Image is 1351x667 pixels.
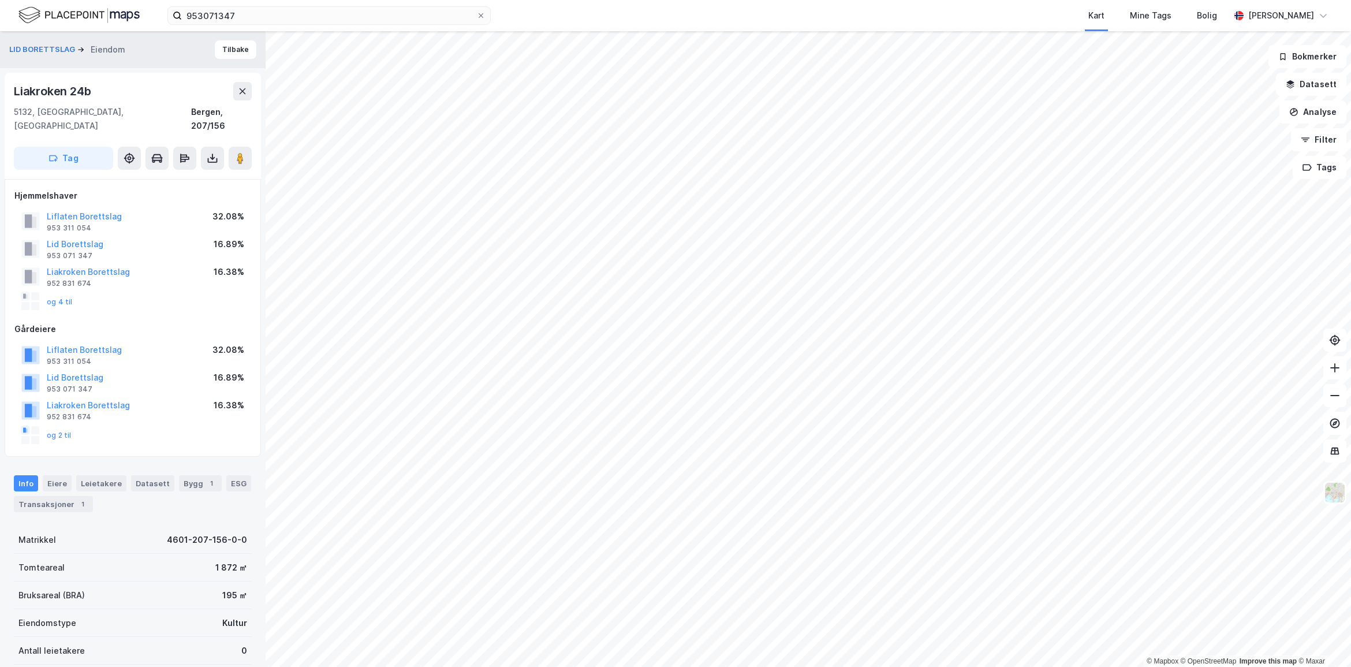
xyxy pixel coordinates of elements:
[14,475,38,491] div: Info
[222,616,247,630] div: Kultur
[214,265,244,279] div: 16.38%
[131,475,174,491] div: Datasett
[47,279,91,288] div: 952 831 674
[1293,156,1346,179] button: Tags
[91,43,125,57] div: Eiendom
[14,147,113,170] button: Tag
[18,644,85,658] div: Antall leietakere
[1248,9,1314,23] div: [PERSON_NAME]
[18,616,76,630] div: Eiendomstype
[77,498,88,510] div: 1
[215,40,256,59] button: Tilbake
[47,412,91,422] div: 952 831 674
[214,237,244,251] div: 16.89%
[226,475,251,491] div: ESG
[1181,657,1237,665] a: OpenStreetMap
[1293,612,1351,667] div: Kontrollprogram for chat
[14,322,251,336] div: Gårdeiere
[1130,9,1171,23] div: Mine Tags
[1276,73,1346,96] button: Datasett
[215,561,247,575] div: 1 872 ㎡
[191,105,252,133] div: Bergen, 207/156
[179,475,222,491] div: Bygg
[212,343,244,357] div: 32.08%
[18,561,65,575] div: Tomteareal
[1088,9,1104,23] div: Kart
[14,82,93,100] div: Liakroken 24b
[1279,100,1346,124] button: Analyse
[47,385,92,394] div: 953 071 347
[18,588,85,602] div: Bruksareal (BRA)
[14,496,93,512] div: Transaksjoner
[9,44,77,55] button: LID BORETTSLAG
[1291,128,1346,151] button: Filter
[18,533,56,547] div: Matrikkel
[47,357,91,366] div: 953 311 054
[1197,9,1217,23] div: Bolig
[76,475,126,491] div: Leietakere
[212,210,244,223] div: 32.08%
[1268,45,1346,68] button: Bokmerker
[43,475,72,491] div: Eiere
[222,588,247,602] div: 195 ㎡
[214,398,244,412] div: 16.38%
[1240,657,1297,665] a: Improve this map
[1293,612,1351,667] iframe: Chat Widget
[47,251,92,260] div: 953 071 347
[1147,657,1178,665] a: Mapbox
[206,478,217,489] div: 1
[214,371,244,385] div: 16.89%
[14,189,251,203] div: Hjemmelshaver
[182,7,476,24] input: Søk på adresse, matrikkel, gårdeiere, leietakere eller personer
[241,644,247,658] div: 0
[1324,482,1346,504] img: Z
[18,5,140,25] img: logo.f888ab2527a4732fd821a326f86c7f29.svg
[14,105,191,133] div: 5132, [GEOGRAPHIC_DATA], [GEOGRAPHIC_DATA]
[167,533,247,547] div: 4601-207-156-0-0
[47,223,91,233] div: 953 311 054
